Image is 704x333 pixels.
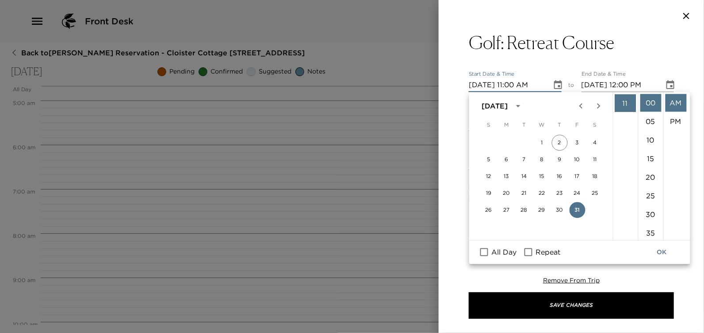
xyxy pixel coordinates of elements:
[569,185,585,201] button: 24
[498,185,514,201] button: 20
[587,151,603,167] button: 11
[551,116,567,134] span: Thursday
[569,116,585,134] span: Friday
[582,70,626,78] label: End Date & Time
[534,151,550,167] button: 8
[498,151,514,167] button: 6
[640,224,661,242] li: 35 minutes
[492,247,517,258] span: All Day
[482,101,508,111] div: [DATE]
[534,168,550,184] button: 15
[543,276,600,285] button: Remove From Trip
[534,116,550,134] span: Wednesday
[481,185,497,201] button: 19
[516,168,532,184] button: 14
[665,112,686,130] li: PM
[648,244,676,260] button: OK
[640,112,661,130] li: 5 minutes
[640,168,661,186] li: 20 minutes
[469,292,674,319] button: Save Changes
[551,185,567,201] button: 23
[551,151,567,167] button: 9
[587,168,603,184] button: 18
[551,135,567,151] button: 2
[587,135,603,151] button: 4
[516,185,532,201] button: 21
[582,78,658,92] input: MM/DD/YYYY hh:mm aa
[543,276,600,284] span: Remove From Trip
[638,92,663,240] ul: Select minutes
[481,168,497,184] button: 12
[569,151,585,167] button: 10
[662,76,679,94] button: Choose date, selected date is Oct 31, 2025
[587,116,603,134] span: Saturday
[640,205,661,223] li: 30 minutes
[534,135,550,151] button: 1
[572,97,589,115] button: Previous month
[534,185,550,201] button: 22
[569,202,585,218] button: 31
[498,202,514,218] button: 27
[640,150,661,167] li: 15 minutes
[536,247,561,258] span: Repeat
[569,168,585,184] button: 17
[589,97,607,115] button: Next month
[469,78,546,92] input: MM/DD/YYYY hh:mm aa
[665,94,686,112] li: AM
[481,202,497,218] button: 26
[587,185,603,201] button: 25
[469,32,674,53] button: Golf: Retreat Course
[469,70,515,78] label: Start Date & Time
[481,116,497,134] span: Sunday
[516,202,532,218] button: 28
[534,202,550,218] button: 29
[510,98,525,113] button: calendar view is open, switch to year view
[551,202,567,218] button: 30
[498,116,514,134] span: Monday
[615,76,636,93] li: 10 hours
[613,92,638,240] ul: Select hours
[469,32,614,53] h3: Golf: Retreat Course
[516,116,532,134] span: Tuesday
[549,76,567,94] button: Choose date, selected date is Oct 31, 2025
[615,94,636,112] li: 11 hours
[640,131,661,149] li: 10 minutes
[498,168,514,184] button: 13
[551,168,567,184] button: 16
[640,94,661,112] li: 0 minutes
[516,151,532,167] button: 7
[640,187,661,205] li: 25 minutes
[569,135,585,151] button: 3
[569,81,574,92] span: to
[663,92,688,240] ul: Select meridiem
[481,151,497,167] button: 5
